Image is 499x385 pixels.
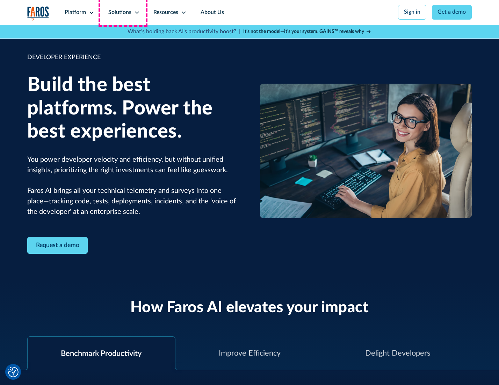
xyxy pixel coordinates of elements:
[130,299,369,317] h2: How Faros AI elevates your impact
[27,53,239,62] div: DEVELOPER EXPERIENCE
[128,28,240,36] p: What's holding back AI's productivity boost? |
[27,73,239,143] h1: Build the best platforms. Power the best experiences.
[153,8,178,17] div: Resources
[65,8,86,17] div: Platform
[243,29,364,34] strong: It’s not the model—it’s your system. GAINS™ reveals why
[27,6,50,21] img: Logo of the analytics and reporting company Faros.
[27,237,88,254] a: Contact Modal
[8,367,19,377] button: Cookie Settings
[243,28,372,35] a: It’s not the model—it’s your system. GAINS™ reveals why
[219,348,281,359] div: Improve Efficiency
[365,348,430,359] div: Delight Developers
[8,367,19,377] img: Revisit consent button
[61,348,142,359] div: Benchmark Productivity
[27,6,50,21] a: home
[432,5,472,20] a: Get a demo
[398,5,426,20] a: Sign in
[27,155,239,217] p: You power developer velocity and efficiency, but without unified insights, prioritizing the right...
[108,8,131,17] div: Solutions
